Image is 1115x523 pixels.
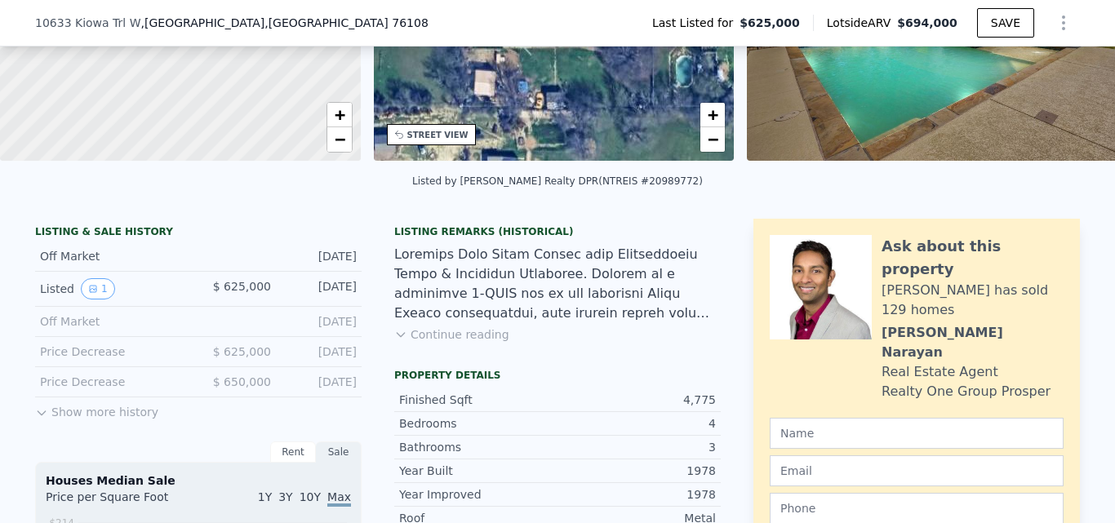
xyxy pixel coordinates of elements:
[40,278,185,299] div: Listed
[882,362,998,382] div: Real Estate Agent
[284,374,357,390] div: [DATE]
[327,127,352,152] a: Zoom out
[977,8,1034,38] button: SAVE
[557,486,716,503] div: 1978
[557,415,716,432] div: 4
[557,392,716,408] div: 4,775
[708,129,718,149] span: −
[46,472,351,489] div: Houses Median Sale
[258,490,272,503] span: 1Y
[827,15,897,31] span: Lotside ARV
[412,175,703,187] div: Listed by [PERSON_NAME] Realty DPR (NTREIS #20989772)
[278,490,292,503] span: 3Y
[35,397,158,420] button: Show more history
[316,441,362,463] div: Sale
[652,15,740,31] span: Last Listed for
[213,345,271,358] span: $ 625,000
[897,16,957,29] span: $694,000
[399,463,557,479] div: Year Built
[35,15,141,31] span: 10633 Kiowa Trl W
[882,382,1051,401] div: Realty One Group Prosper
[40,343,185,360] div: Price Decrease
[394,225,721,238] div: Listing Remarks (Historical)
[399,392,557,408] div: Finished Sqft
[284,313,357,330] div: [DATE]
[399,486,557,503] div: Year Improved
[770,418,1064,449] input: Name
[882,235,1064,281] div: Ask about this property
[40,313,185,330] div: Off Market
[1047,7,1080,39] button: Show Options
[81,278,115,299] button: View historical data
[394,245,721,323] div: Loremips Dolo Sitam Consec adip Elitseddoeiu Tempo & Incididun Utlaboree. Dolorem al e adminimve ...
[327,490,351,507] span: Max
[708,104,718,125] span: +
[40,248,185,264] div: Off Market
[557,439,716,455] div: 3
[284,278,357,299] div: [DATE]
[882,323,1064,362] div: [PERSON_NAME] Narayan
[399,439,557,455] div: Bathrooms
[399,415,557,432] div: Bedrooms
[700,127,725,152] a: Zoom out
[213,375,271,388] span: $ 650,000
[740,15,800,31] span: $625,000
[334,129,344,149] span: −
[394,326,509,343] button: Continue reading
[700,103,725,127] a: Zoom in
[46,489,198,515] div: Price per Square Foot
[40,374,185,390] div: Price Decrease
[394,369,721,382] div: Property details
[213,280,271,293] span: $ 625,000
[334,104,344,125] span: +
[882,281,1064,320] div: [PERSON_NAME] has sold 129 homes
[284,248,357,264] div: [DATE]
[284,343,357,360] div: [DATE]
[141,15,429,31] span: , [GEOGRAPHIC_DATA]
[264,16,429,29] span: , [GEOGRAPHIC_DATA] 76108
[557,463,716,479] div: 1978
[770,455,1064,486] input: Email
[300,490,321,503] span: 10Y
[35,225,362,242] div: LISTING & SALE HISTORY
[327,103,352,127] a: Zoom in
[270,441,316,463] div: Rent
[407,129,469,141] div: STREET VIEW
